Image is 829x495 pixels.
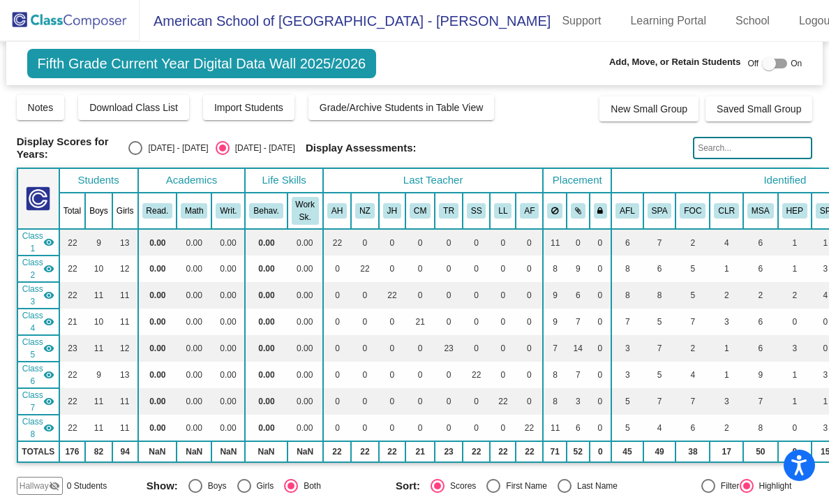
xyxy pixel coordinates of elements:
[245,282,287,309] td: 0.00
[567,309,590,335] td: 7
[490,229,516,256] td: 0
[351,415,379,441] td: 0
[138,282,177,309] td: 0.00
[323,282,351,309] td: 0
[490,256,516,282] td: 0
[59,168,138,193] th: Students
[22,336,43,361] span: Class 5
[177,229,211,256] td: 0.00
[567,193,590,229] th: Keep with students
[590,309,612,335] td: 0
[323,362,351,388] td: 0
[675,193,710,229] th: Focus concerns
[675,309,710,335] td: 7
[743,388,778,415] td: 7
[177,256,211,282] td: 0.00
[245,335,287,362] td: 0.00
[17,335,59,362] td: Troy Redd - No Class Name
[112,256,138,282] td: 12
[778,388,812,415] td: 1
[287,362,323,388] td: 0.00
[590,256,612,282] td: 0
[78,95,189,120] button: Download Class List
[717,103,801,114] span: Saved Small Group
[490,335,516,362] td: 0
[516,256,543,282] td: 0
[747,57,759,70] span: Off
[323,335,351,362] td: 0
[710,193,743,229] th: Involved with Counselors regularly inside the school day
[59,193,85,229] th: Total
[494,203,511,219] button: LL
[490,193,516,229] th: LilliAnn Lucas
[405,335,435,362] td: 0
[410,203,431,219] button: CM
[177,309,211,335] td: 0.00
[463,309,491,335] td: 0
[643,362,676,388] td: 5
[463,415,491,441] td: 0
[405,193,435,229] th: Chad Martin
[245,415,287,441] td: 0.00
[138,388,177,415] td: 0.00
[619,10,717,32] a: Learning Portal
[543,282,567,309] td: 9
[351,335,379,362] td: 0
[463,362,491,388] td: 22
[17,256,59,282] td: Nick Zarter - No Class Name
[211,362,245,388] td: 0.00
[22,362,43,387] span: Class 6
[599,96,699,121] button: New Small Group
[323,256,351,282] td: 0
[327,203,347,219] button: AH
[43,237,54,248] mat-icon: visibility
[112,362,138,388] td: 13
[379,415,405,441] td: 0
[611,103,687,114] span: New Small Group
[490,309,516,335] td: 0
[323,415,351,441] td: 0
[439,203,458,219] button: TR
[463,282,491,309] td: 0
[643,282,676,309] td: 8
[379,229,405,256] td: 0
[405,282,435,309] td: 0
[643,229,676,256] td: 7
[516,193,543,229] th: Allison Farmer
[543,193,567,229] th: Keep away students
[112,335,138,362] td: 12
[203,95,294,120] button: Import Students
[710,309,743,335] td: 3
[675,256,710,282] td: 5
[287,415,323,441] td: 0.00
[778,282,812,309] td: 2
[611,193,643,229] th: Arabic Foreign Language
[710,335,743,362] td: 1
[567,229,590,256] td: 0
[351,388,379,415] td: 0
[467,203,486,219] button: SS
[323,229,351,256] td: 22
[249,203,283,219] button: Behav.
[643,193,676,229] th: Spanish
[351,362,379,388] td: 0
[287,388,323,415] td: 0.00
[435,193,463,229] th: Troy Redd
[306,142,417,154] span: Display Assessments:
[490,362,516,388] td: 0
[543,362,567,388] td: 8
[112,193,138,229] th: Girls
[138,256,177,282] td: 0.00
[675,388,710,415] td: 7
[59,229,85,256] td: 22
[287,282,323,309] td: 0.00
[138,335,177,362] td: 0.00
[59,388,85,415] td: 22
[245,388,287,415] td: 0.00
[22,256,43,281] span: Class 2
[59,335,85,362] td: 23
[490,415,516,441] td: 0
[516,229,543,256] td: 0
[463,388,491,415] td: 0
[85,415,112,441] td: 11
